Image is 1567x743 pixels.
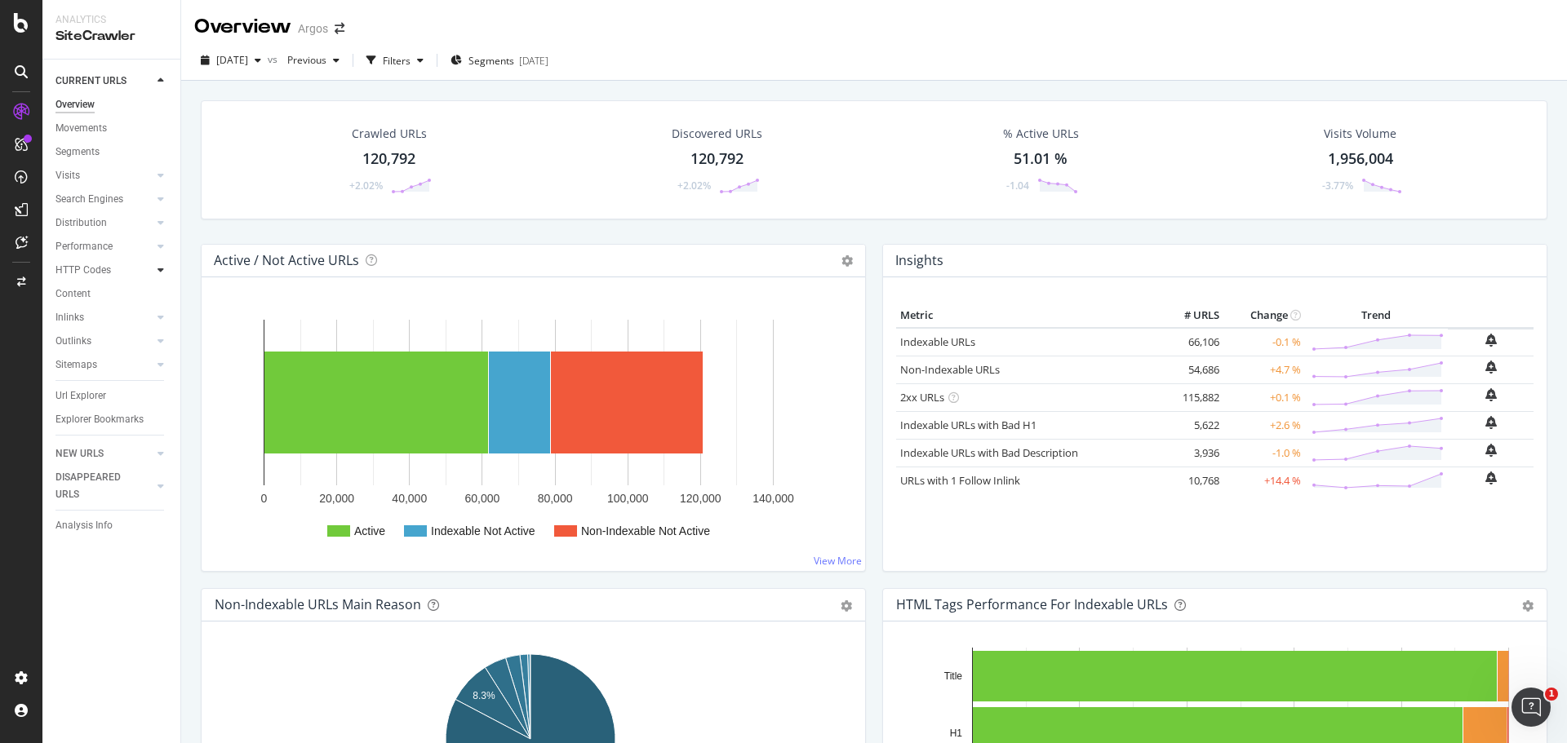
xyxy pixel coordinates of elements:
td: +4.7 % [1223,356,1305,383]
div: DISAPPEARED URLS [55,469,138,503]
div: Analysis Info [55,517,113,534]
td: +2.6 % [1223,411,1305,439]
div: +2.02% [677,179,711,192]
div: bell-plus [1485,388,1497,401]
div: Inlinks [55,309,84,326]
text: 100,000 [607,492,649,505]
a: Search Engines [55,191,153,208]
div: SiteCrawler [55,27,167,46]
div: 120,792 [362,148,415,170]
div: Outlinks [55,333,91,350]
div: arrow-right-arrow-left [335,23,344,34]
div: Search Engines [55,191,123,208]
text: 40,000 [392,492,427,505]
span: 1 [1545,688,1558,701]
td: 115,882 [1158,383,1223,411]
div: Segments [55,144,100,161]
a: NEW URLS [55,445,153,462]
div: Sitemaps [55,356,97,374]
div: Argos [298,20,328,37]
a: Visits [55,167,153,184]
div: Explorer Bookmarks [55,411,144,428]
div: Visits [55,167,80,184]
td: 3,936 [1158,439,1223,467]
div: 51.01 % [1014,148,1068,170]
a: Performance [55,238,153,255]
text: 0 [261,492,268,505]
a: HTTP Codes [55,262,153,279]
td: 5,622 [1158,411,1223,439]
div: gear [841,600,852,612]
text: 60,000 [465,492,500,505]
span: vs [268,52,281,66]
td: -1.0 % [1223,439,1305,467]
th: # URLS [1158,303,1223,328]
th: Change [1223,303,1305,328]
div: Content [55,285,91,303]
span: 2025 Sep. 24th [216,53,248,67]
div: +2.02% [349,179,383,192]
div: [DATE] [519,54,548,68]
a: Overview [55,96,169,113]
div: bell-plus [1485,416,1497,429]
svg: A chart. [215,303,852,558]
span: Segments [468,54,514,68]
button: Previous [281,47,346,73]
text: 80,000 [538,492,573,505]
text: Active [354,524,385,537]
a: Analysis Info [55,517,169,534]
a: Segments [55,144,169,161]
div: Visits Volume [1324,126,1396,142]
div: Crawled URLs [352,126,427,142]
a: Indexable URLs with Bad Description [900,445,1078,460]
button: Filters [360,47,430,73]
text: 20,000 [319,492,354,505]
div: bell-plus [1485,471,1497,484]
a: Indexable URLs with Bad H1 [900,418,1037,432]
div: NEW URLS [55,445,104,462]
i: Options [841,255,853,267]
a: Non-Indexable URLs [900,362,1000,377]
a: CURRENT URLS [55,73,153,90]
div: 120,792 [690,148,744,170]
text: Non-Indexable Not Active [581,524,710,537]
a: Sitemaps [55,356,153,374]
button: [DATE] [194,47,268,73]
a: Explorer Bookmarks [55,411,169,428]
a: URLs with 1 Follow Inlink [900,473,1020,488]
div: Distribution [55,214,107,232]
td: +14.4 % [1223,467,1305,494]
a: Url Explorer [55,387,169,405]
td: -0.1 % [1223,328,1305,356]
a: Indexable URLs [900,334,975,349]
div: Movements [55,120,107,137]
div: Url Explorer [55,387,106,405]
span: Previous [281,53,326,67]
div: Filters [383,54,411,68]
th: Metric [896,303,1158,328]
div: bell-plus [1485,334,1497,347]
div: CURRENT URLS [55,73,127,90]
td: 10,768 [1158,467,1223,494]
a: Outlinks [55,333,153,350]
a: Movements [55,120,169,137]
text: 120,000 [680,492,721,505]
td: 66,106 [1158,328,1223,356]
h4: Active / Not Active URLs [214,250,359,272]
th: Trend [1305,303,1448,328]
button: Segments[DATE] [444,47,555,73]
a: 2xx URLs [900,390,944,405]
h4: Insights [895,250,943,272]
a: Content [55,285,169,303]
td: +0.1 % [1223,383,1305,411]
div: -3.77% [1322,179,1353,192]
div: Analytics [55,13,167,27]
div: % Active URLs [1003,126,1079,142]
div: Overview [55,96,95,113]
iframe: Intercom live chat [1512,688,1551,727]
div: 1,956,004 [1328,148,1393,170]
div: HTTP Codes [55,262,111,279]
text: 140,000 [752,492,794,505]
div: Non-Indexable URLs Main Reason [215,596,421,613]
